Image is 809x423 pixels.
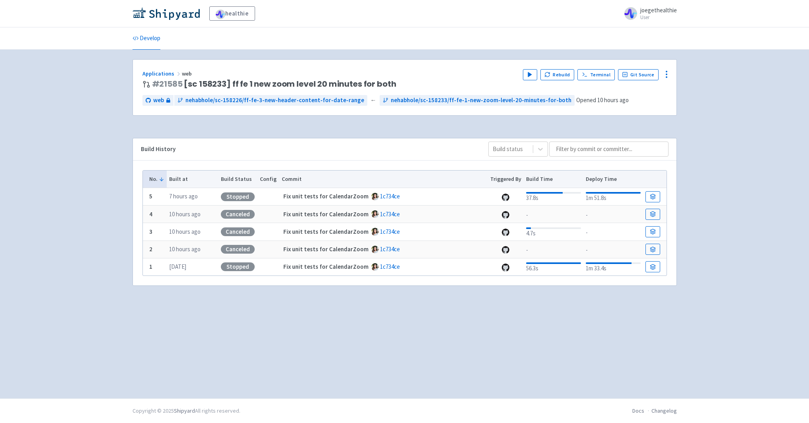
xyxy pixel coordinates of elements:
[169,245,201,253] time: 10 hours ago
[218,171,257,188] th: Build Status
[597,96,629,104] time: 10 hours ago
[149,175,164,183] button: No.
[221,227,255,236] div: Canceled
[380,192,400,200] a: 1c734ce
[523,69,537,80] button: Play
[221,262,255,271] div: Stopped
[540,69,575,80] button: Rebuild
[380,95,575,106] a: nehabhole/sc-158233/ff-fe-1-new-zoom-level-20-minutes-for-both
[370,96,376,105] span: ←
[169,263,186,270] time: [DATE]
[526,261,581,273] div: 56.3s
[391,96,571,105] span: nehabhole/sc-158233/ff-fe-1-new-zoom-level-20-minutes-for-both
[640,6,677,14] span: joegethealthie
[487,171,524,188] th: Triggered By
[152,78,183,89] a: #21585
[283,192,368,200] strong: Fix unit tests for CalendarZoom
[169,210,201,218] time: 10 hours ago
[174,95,367,106] a: nehabhole/sc-158226/ff-fe-3-new-header-content-for-date-range
[149,192,152,200] b: 5
[167,171,218,188] th: Built at
[221,245,255,254] div: Canceled
[209,6,255,21] a: healthie
[549,142,669,157] input: Filter by commit or committer...
[586,261,640,273] div: 1m 33.4s
[586,227,640,237] div: -
[620,7,677,20] a: joegethealthie User
[153,96,164,105] span: web
[380,210,400,218] a: 1c734ce
[283,228,368,235] strong: Fix unit tests for CalendarZoom
[142,95,173,106] a: web
[283,210,368,218] strong: Fix unit tests for CalendarZoom
[152,80,396,89] span: [sc 158233] ff fe 1 new zoom level 20 minutes for both
[526,244,581,255] div: -
[283,263,368,270] strong: Fix unit tests for CalendarZoom
[133,407,240,415] div: Copyright © 2025 All rights reserved.
[149,245,152,253] b: 2
[133,27,160,50] a: Develop
[586,209,640,220] div: -
[645,191,660,202] a: Build Details
[182,70,193,77] span: web
[632,407,644,414] a: Docs
[526,190,581,203] div: 37.8s
[149,210,152,218] b: 4
[221,192,255,201] div: Stopped
[645,226,660,237] a: Build Details
[618,69,659,80] a: Git Source
[380,263,400,270] a: 1c734ce
[645,209,660,220] a: Build Details
[380,228,400,235] a: 1c734ce
[149,263,152,270] b: 1
[174,407,195,414] a: Shipyard
[149,228,152,235] b: 3
[576,96,629,104] span: Opened
[586,190,640,203] div: 1m 51.8s
[279,171,487,188] th: Commit
[257,171,279,188] th: Config
[380,245,400,253] a: 1c734ce
[141,145,476,154] div: Build History
[526,209,581,220] div: -
[645,261,660,272] a: Build Details
[283,245,368,253] strong: Fix unit tests for CalendarZoom
[651,407,677,414] a: Changelog
[583,171,643,188] th: Deploy Time
[169,192,198,200] time: 7 hours ago
[142,70,182,77] a: Applications
[169,228,201,235] time: 10 hours ago
[577,69,614,80] a: Terminal
[526,226,581,238] div: 4.7s
[645,244,660,255] a: Build Details
[524,171,583,188] th: Build Time
[133,7,200,20] img: Shipyard logo
[185,96,364,105] span: nehabhole/sc-158226/ff-fe-3-new-header-content-for-date-range
[640,15,677,20] small: User
[221,210,255,219] div: Canceled
[586,244,640,255] div: -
